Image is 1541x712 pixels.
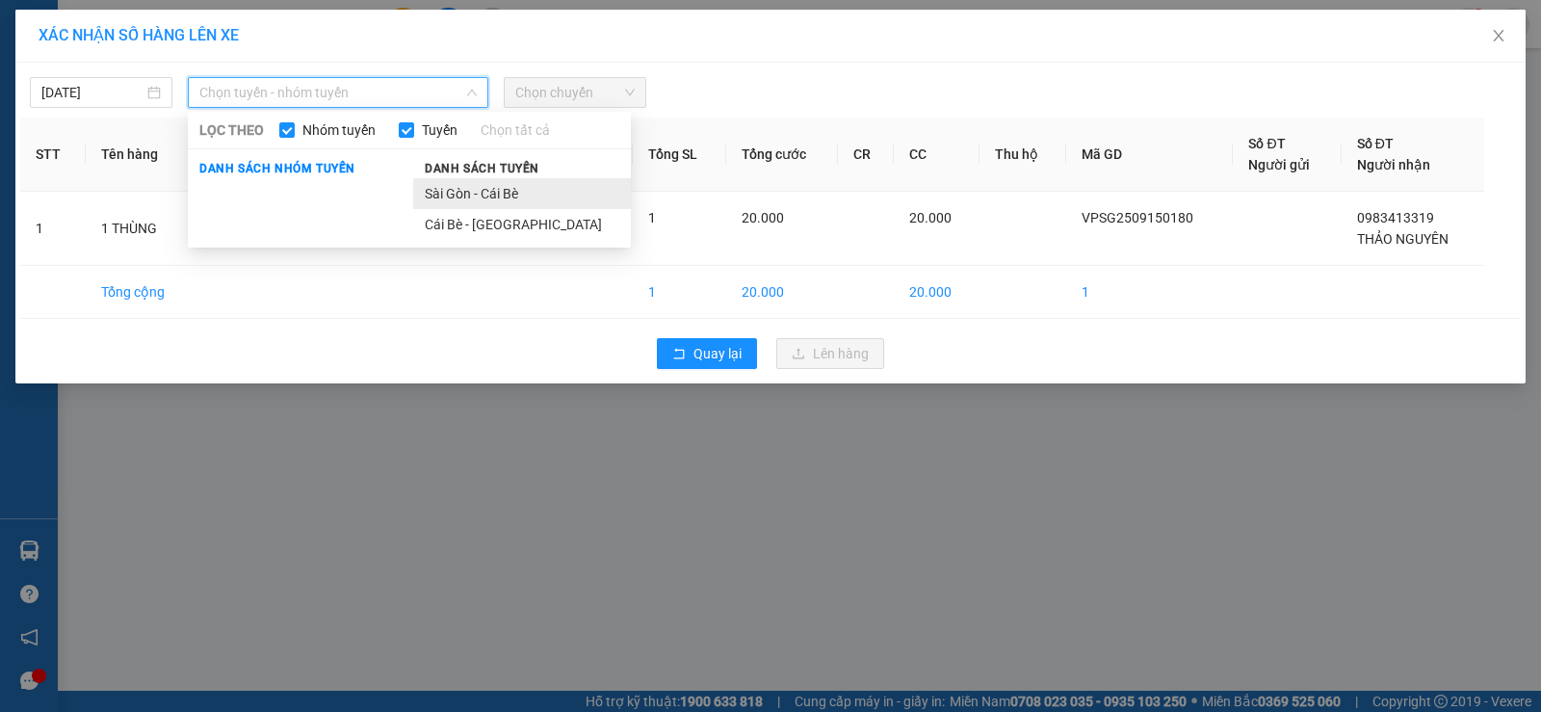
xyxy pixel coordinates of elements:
[188,160,367,177] span: Danh sách nhóm tuyến
[648,210,656,225] span: 1
[909,210,952,225] span: 20.000
[1357,136,1394,151] span: Số ĐT
[672,347,686,362] span: rollback
[979,118,1066,192] th: Thu hộ
[86,118,196,192] th: Tên hàng
[657,338,757,369] button: rollbackQuay lại
[39,26,239,44] span: XÁC NHẬN SỐ HÀNG LÊN XE
[1248,157,1310,172] span: Người gửi
[1082,210,1193,225] span: VPSG2509150180
[894,118,979,192] th: CC
[199,119,264,141] span: LỌC THEO
[633,266,726,319] td: 1
[1357,210,1434,225] span: 0983413319
[413,209,631,240] li: Cái Bè - [GEOGRAPHIC_DATA]
[726,266,838,319] td: 20.000
[414,119,465,141] span: Tuyến
[633,118,726,192] th: Tổng SL
[693,343,742,364] span: Quay lại
[86,266,196,319] td: Tổng cộng
[1491,28,1506,43] span: close
[481,119,550,141] a: Chọn tất cả
[726,118,838,192] th: Tổng cước
[295,119,383,141] span: Nhóm tuyến
[413,178,631,209] li: Sài Gòn - Cái Bè
[1066,266,1233,319] td: 1
[1472,10,1526,64] button: Close
[1248,136,1285,151] span: Số ĐT
[776,338,884,369] button: uploadLên hàng
[466,87,478,98] span: down
[1066,118,1233,192] th: Mã GD
[1357,231,1449,247] span: THẢO NGUYÊN
[413,160,551,177] span: Danh sách tuyến
[1357,157,1430,172] span: Người nhận
[20,118,86,192] th: STT
[199,78,477,107] span: Chọn tuyến - nhóm tuyến
[894,266,979,319] td: 20.000
[742,210,784,225] span: 20.000
[41,82,144,103] input: 15/09/2025
[86,192,196,266] td: 1 THÙNG
[20,192,86,266] td: 1
[515,78,635,107] span: Chọn chuyến
[838,118,895,192] th: CR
